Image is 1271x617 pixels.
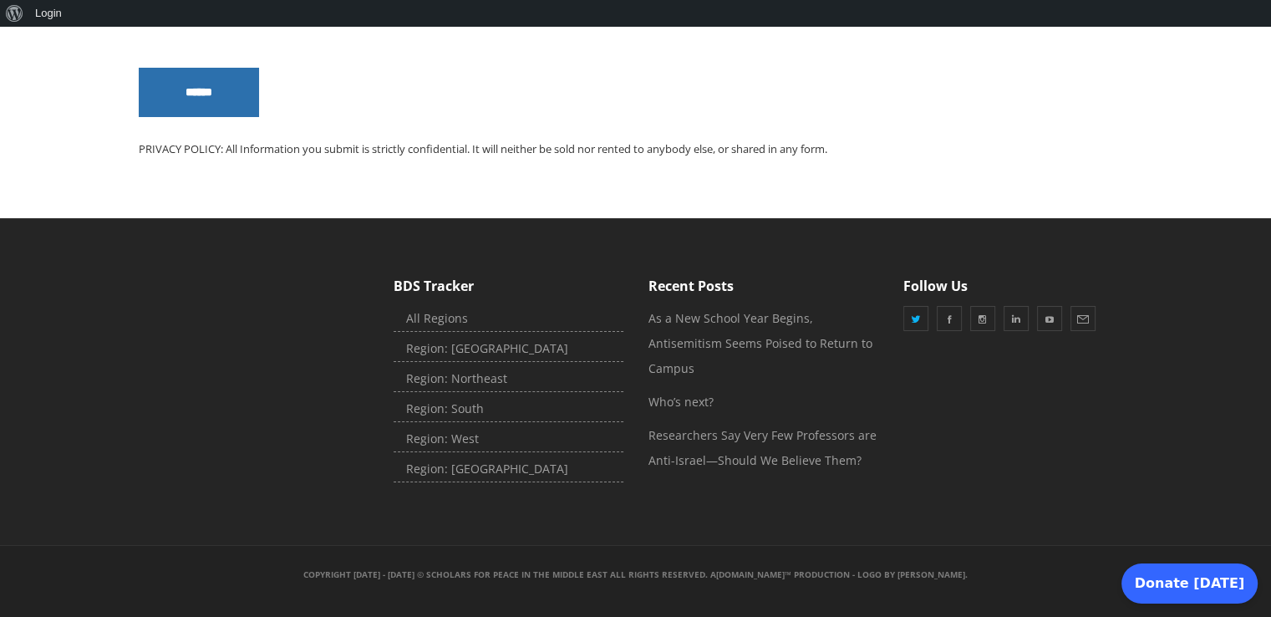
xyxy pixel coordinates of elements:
div: Copyright [DATE] - [DATE] © Scholars For Peace in the Middle East All rights reserved. A ™ Produc... [126,562,1146,587]
a: Researchers Say Very Few Professors are Anti-Israel—Should We Believe Them? [648,427,877,468]
a: Region: [GEOGRAPHIC_DATA] [394,336,623,362]
a: Region: South [394,396,623,422]
a: As a New School Year Begins, Antisemitism Seems Poised to Return to Campus [648,310,872,376]
a: Who’s next? [648,394,714,410]
a: All Regions [394,306,623,332]
a: Region: West [394,426,623,452]
a: Region: Northeast [394,366,623,392]
h5: BDS Tracker [394,277,623,295]
h5: Follow Us [903,277,1133,295]
a: [DOMAIN_NAME] [716,569,785,580]
a: Region: [GEOGRAPHIC_DATA] [394,456,623,482]
h5: Recent Posts [648,277,878,295]
span: PRIVACY POLICY: All Information you submit is strictly confidential. It will neither be sold nor ... [139,141,827,156]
